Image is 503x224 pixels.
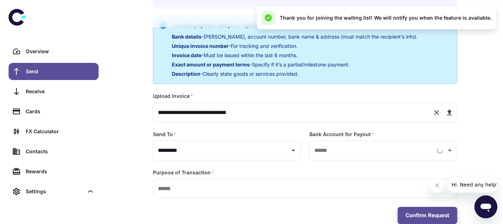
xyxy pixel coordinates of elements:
div: Overview [26,48,94,55]
a: Cards [9,103,99,120]
a: Receive [9,83,99,100]
p: - For tracking and verification. [172,42,418,50]
label: Upload Invoice [153,93,193,100]
div: Send [26,68,94,75]
a: Send [9,63,99,80]
div: Settings [26,188,84,195]
a: Contacts [9,143,99,160]
p: - [PERSON_NAME], account number, bank name & address (must match the recipient’s info). [172,33,418,41]
label: Purpose of Transaction [153,169,214,176]
button: Open [445,145,455,155]
a: FX Calculator [9,123,99,140]
p: - Clearly state goods or services provided. [172,70,418,78]
span: Bank details [172,34,201,40]
label: Bank Account for Payout [309,131,374,138]
div: Contacts [26,148,94,155]
iframe: Close message [430,178,444,193]
p: - Specify if it’s a partial/milestone payment. [172,61,418,69]
span: Unique invoice number [172,43,229,49]
div: Rewards [26,168,94,175]
p: - Must be issued within the last 6 months. [172,51,418,59]
button: Open [288,145,298,155]
div: Receive [26,88,94,95]
div: Settings [9,183,99,200]
a: Overview [9,43,99,60]
span: Description [172,71,200,77]
label: Send To [153,131,176,138]
span: Invoice date [172,52,201,58]
iframe: Button to launch messaging window [474,195,497,218]
div: Cards [26,108,94,115]
div: Thank you for joining the waiting list! We will notify you when the feature is available. [261,11,492,25]
span: Exact amount or payment terms [172,61,250,68]
div: FX Calculator [26,128,94,135]
span: Hi. Need any help? [4,5,51,11]
button: Confirm Request [398,207,457,224]
iframe: Message from company [447,177,497,193]
a: Rewards [9,163,99,180]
